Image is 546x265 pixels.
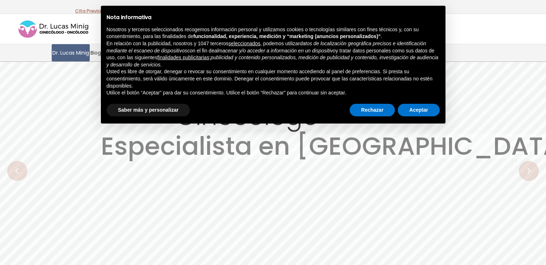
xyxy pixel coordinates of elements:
p: En relación con la publicidad, nosotros y 1047 terceros , podemos utilizar con el fin de y tratar... [107,40,440,68]
a: Dr. Lucas Minig [52,44,90,61]
em: publicidad y contenido personalizados, medición de publicidad y contenido, investigación de audie... [107,55,439,68]
em: datos de localización geográfica precisos e identificación mediante el escaneo de dispositivos [107,41,426,54]
strong: funcionalidad, experiencia, medición y “marketing (anuncios personalizados)” [193,33,381,39]
p: Nosotros y terceros seleccionados recogemos información personal y utilizamos cookies o tecnologí... [107,26,440,40]
p: Usted es libre de otorgar, denegar o revocar su consentimiento en cualquier momento accediendo al... [107,68,440,89]
button: Rechazar [350,104,395,117]
p: - [75,6,103,16]
span: Biografía [90,49,113,57]
em: almacenar y/o acceder a información en un dispositivo [214,48,336,54]
button: Saber más y personalizar [107,104,190,117]
span: Dr. Lucas Minig [52,49,89,57]
button: seleccionados [229,40,261,47]
p: Utilice el botón “Aceptar” para dar su consentimiento. Utilice el botón “Rechazar” para continuar... [107,89,440,97]
h2: Nota informativa [107,14,440,20]
a: Biografía [90,44,113,61]
button: finalidades publicitarias [157,54,209,61]
a: Cita Previa [75,8,101,14]
button: Aceptar [398,104,439,117]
